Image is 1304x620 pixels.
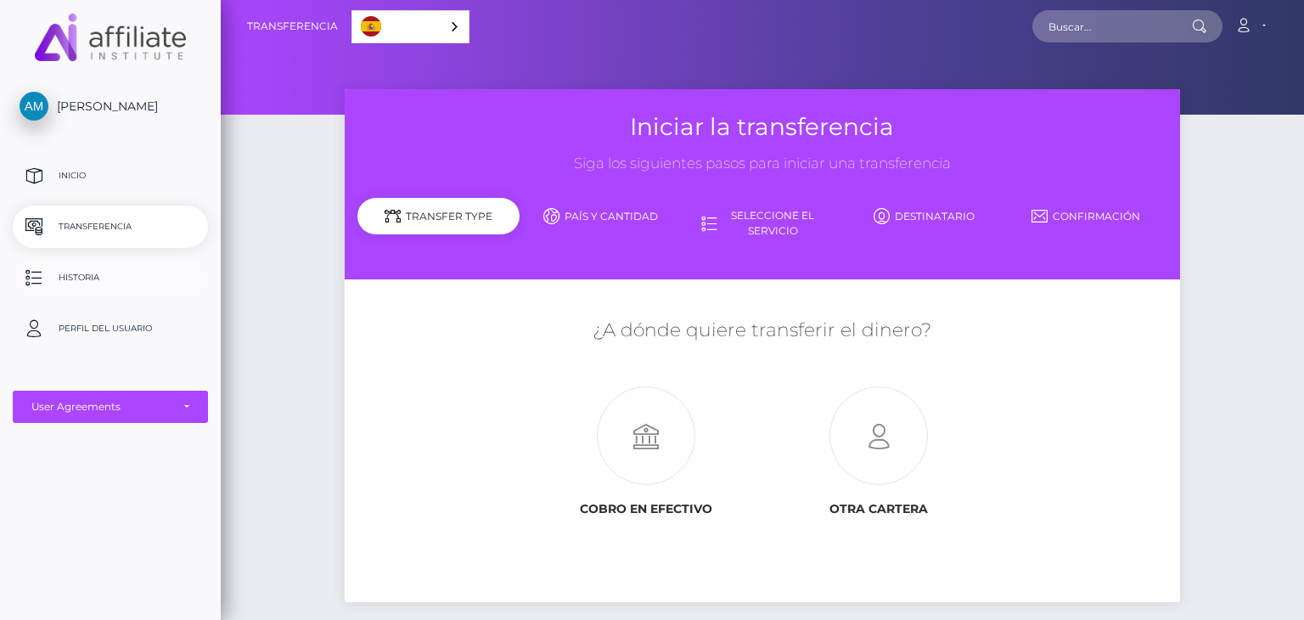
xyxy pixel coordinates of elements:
[13,99,208,114] span: [PERSON_NAME]
[843,201,1005,231] a: Destinatario
[357,201,520,245] a: Tipo de transferencia
[351,10,469,43] div: Language
[1032,10,1192,42] input: Buscar...
[247,8,338,44] a: Transferencia
[13,155,208,197] a: Inicio
[682,201,844,245] a: Seleccione el servicio
[35,14,186,61] img: MassPay
[357,318,1166,344] h5: ¿A dónde quiere transferir el dinero?
[352,11,469,42] a: Español
[357,110,1166,144] h3: Iniciar la transferencia
[31,400,171,414] div: User Agreements
[357,154,1166,174] h3: Siga los siguientes pasos para iniciar una transferencia
[543,502,750,516] h6: Cobro en efectivo
[20,316,201,341] p: Perfil del usuario
[13,391,208,423] button: User Agreements
[20,163,201,189] p: Inicio
[520,201,682,231] a: País y cantidad
[351,10,469,43] aside: Language selected: Español
[1005,201,1167,231] a: Confirmación
[13,256,208,299] a: Historia
[13,307,208,350] a: Perfil del usuario
[357,198,520,234] div: Transfer Type
[13,206,208,248] a: Transferencia
[20,214,201,240] p: Transferencia
[20,265,201,290] p: Historia
[775,502,981,516] h6: Otra cartera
